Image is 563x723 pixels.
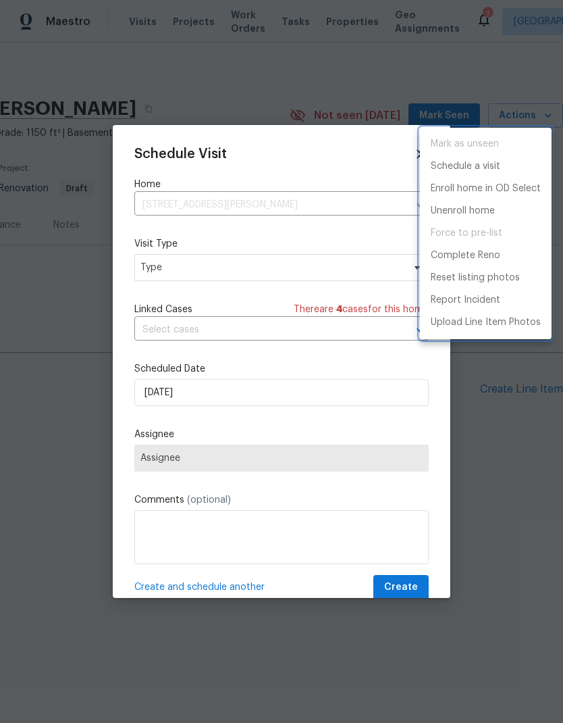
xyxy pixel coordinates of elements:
p: Report Incident [431,293,500,307]
span: Setup visit must be completed before moving home to pre-list [420,222,552,245]
p: Upload Line Item Photos [431,316,541,330]
p: Complete Reno [431,249,500,263]
p: Enroll home in OD Select [431,182,541,196]
p: Unenroll home [431,204,495,218]
p: Schedule a visit [431,159,500,174]
p: Reset listing photos [431,271,520,285]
